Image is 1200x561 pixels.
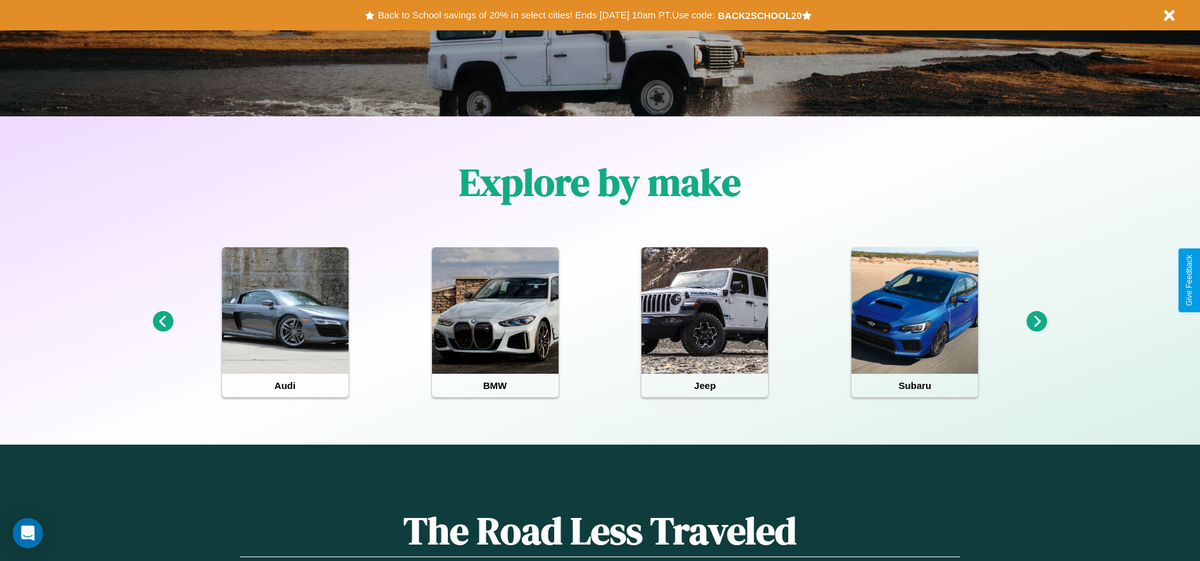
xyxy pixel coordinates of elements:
h1: The Road Less Traveled [240,505,960,557]
div: Give Feedback [1185,255,1194,306]
h4: Jeep [641,374,768,397]
h4: Audi [222,374,349,397]
h4: Subaru [851,374,978,397]
div: Open Intercom Messenger [13,518,43,548]
h4: BMW [432,374,559,397]
button: Back to School savings of 20% in select cities! Ends [DATE] 10am PT.Use code: [374,6,717,24]
b: BACK2SCHOOL20 [718,10,802,21]
h1: Explore by make [459,156,741,208]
